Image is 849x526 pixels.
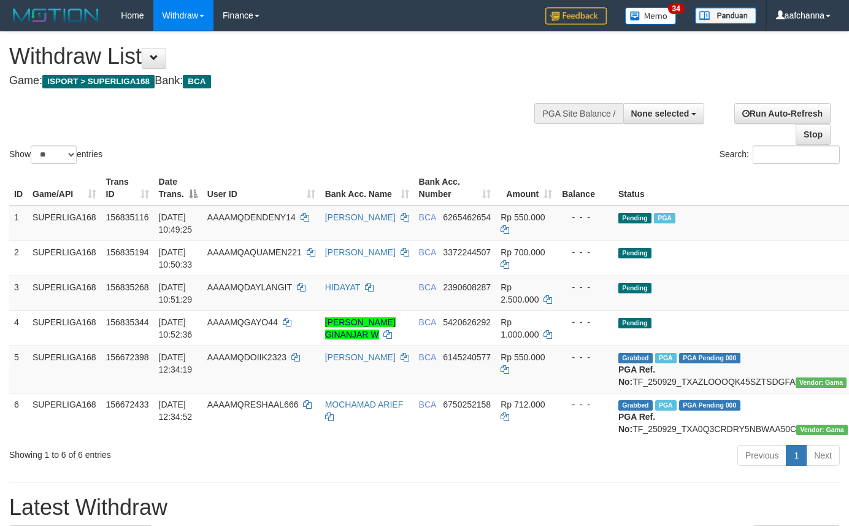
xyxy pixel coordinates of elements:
[679,400,740,411] span: PGA Pending
[28,346,101,393] td: SUPERLIGA168
[207,212,296,222] span: AAAAMQDENDENY14
[325,317,396,339] a: [PERSON_NAME] GINANJAR W
[9,75,554,87] h4: Game: Bank:
[443,247,491,257] span: Copy 3372244507 to clipboard
[443,212,491,222] span: Copy 6265462654 to clipboard
[618,400,653,411] span: Grabbed
[443,400,491,409] span: Copy 6750252158 to clipboard
[9,171,28,206] th: ID
[419,400,436,409] span: BCA
[28,171,101,206] th: Game/API: activate to sort column ascending
[9,444,345,461] div: Showing 1 to 6 of 6 entries
[786,445,807,466] a: 1
[618,213,651,223] span: Pending
[28,393,101,440] td: SUPERLIGA168
[159,400,193,422] span: [DATE] 12:34:52
[443,317,491,327] span: Copy 5420626292 to clipboard
[183,75,210,88] span: BCA
[106,282,149,292] span: 156835268
[419,352,436,362] span: BCA
[562,211,609,223] div: - - -
[734,103,831,124] a: Run Auto-Refresh
[695,7,756,24] img: panduan.png
[414,171,496,206] th: Bank Acc. Number: activate to sort column ascending
[625,7,677,25] img: Button%20Memo.svg
[207,400,299,409] span: AAAAMQRESHAAL666
[753,145,840,164] input: Search:
[631,109,690,118] span: None selected
[534,103,623,124] div: PGA Site Balance /
[106,352,149,362] span: 156672398
[207,317,278,327] span: AAAAMQGAYO44
[496,171,557,206] th: Amount: activate to sort column ascending
[796,124,831,145] a: Stop
[618,283,651,293] span: Pending
[618,365,655,387] b: PGA Ref. No:
[562,281,609,293] div: - - -
[679,353,740,363] span: PGA Pending
[9,145,102,164] label: Show entries
[31,145,77,164] select: Showentries
[562,351,609,363] div: - - -
[207,352,286,362] span: AAAAMQDOIIK2323
[655,353,677,363] span: Marked by aafsoycanthlai
[28,241,101,276] td: SUPERLIGA168
[796,377,847,388] span: Vendor URL: https://trx31.1velocity.biz
[325,247,396,257] a: [PERSON_NAME]
[325,282,360,292] a: HIDAYAT
[806,445,840,466] a: Next
[28,206,101,241] td: SUPERLIGA168
[9,311,28,346] td: 4
[9,346,28,393] td: 5
[501,400,545,409] span: Rp 712.000
[668,3,685,14] span: 34
[325,212,396,222] a: [PERSON_NAME]
[501,247,545,257] span: Rp 700.000
[207,282,292,292] span: AAAAMQDAYLANGIT
[207,247,302,257] span: AAAAMQAQUAMEN221
[9,276,28,311] td: 3
[655,400,677,411] span: Marked by aafsoycanthlai
[159,282,193,304] span: [DATE] 10:51:29
[623,103,705,124] button: None selected
[419,212,436,222] span: BCA
[101,171,154,206] th: Trans ID: activate to sort column ascending
[419,282,436,292] span: BCA
[443,282,491,292] span: Copy 2390608287 to clipboard
[737,445,786,466] a: Previous
[501,352,545,362] span: Rp 550.000
[9,495,840,520] h1: Latest Withdraw
[159,317,193,339] span: [DATE] 10:52:36
[106,247,149,257] span: 156835194
[419,247,436,257] span: BCA
[720,145,840,164] label: Search:
[557,171,613,206] th: Balance
[9,241,28,276] td: 2
[618,412,655,434] b: PGA Ref. No:
[501,212,545,222] span: Rp 550.000
[562,246,609,258] div: - - -
[159,352,193,374] span: [DATE] 12:34:19
[419,317,436,327] span: BCA
[501,317,539,339] span: Rp 1.000.000
[9,206,28,241] td: 1
[443,352,491,362] span: Copy 6145240577 to clipboard
[9,6,102,25] img: MOTION_logo.png
[618,248,651,258] span: Pending
[618,318,651,328] span: Pending
[545,7,607,25] img: Feedback.jpg
[325,400,404,409] a: MOCHAMAD ARIEF
[325,352,396,362] a: [PERSON_NAME]
[106,400,149,409] span: 156672433
[562,398,609,411] div: - - -
[106,317,149,327] span: 156835344
[154,171,202,206] th: Date Trans.: activate to sort column descending
[9,44,554,69] h1: Withdraw List
[159,247,193,269] span: [DATE] 10:50:33
[9,393,28,440] td: 6
[562,316,609,328] div: - - -
[202,171,320,206] th: User ID: activate to sort column ascending
[28,276,101,311] td: SUPERLIGA168
[618,353,653,363] span: Grabbed
[320,171,414,206] th: Bank Acc. Name: activate to sort column ascending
